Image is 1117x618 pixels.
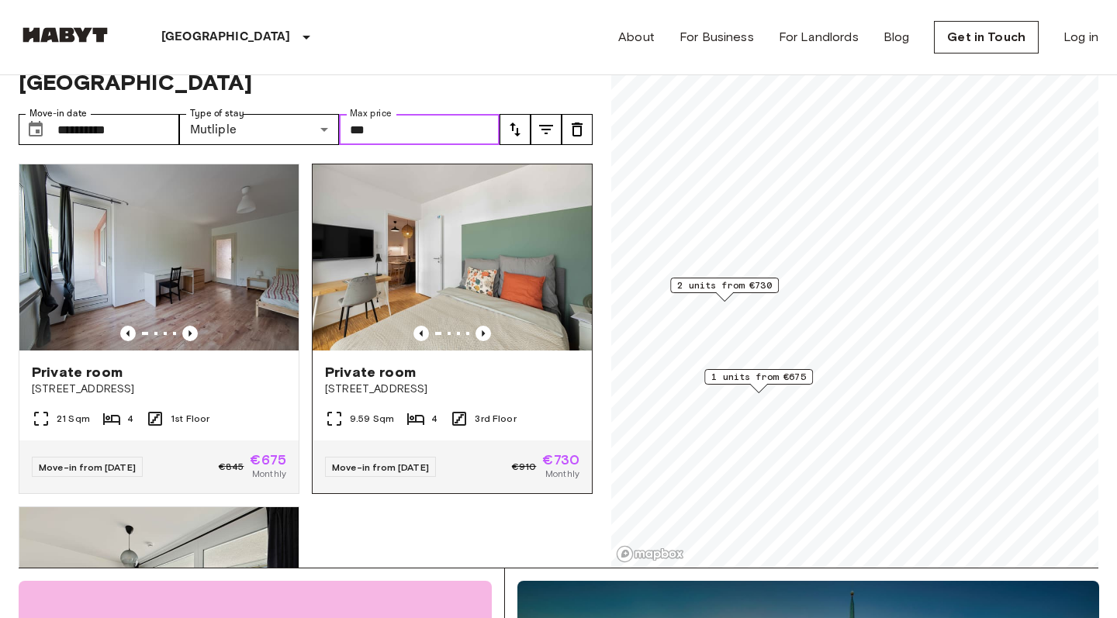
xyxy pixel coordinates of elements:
div: Map marker [704,369,813,393]
button: Previous image [476,326,491,341]
label: Max price [350,107,392,120]
span: Move-in from [DATE] [39,461,136,473]
a: Mapbox logo [616,545,684,563]
span: [STREET_ADDRESS] [325,382,579,397]
a: Get in Touch [934,21,1039,54]
label: Type of stay [190,107,244,120]
span: €675 [250,453,286,467]
span: 1st Floor [171,412,209,426]
button: Previous image [120,326,136,341]
span: 21 Sqm [57,412,90,426]
button: Choose date, selected date is 1 Oct 2025 [20,114,51,145]
span: 4 [431,412,437,426]
button: tune [562,114,593,145]
img: Marketing picture of unit DE-02-023-002-03HF [313,164,592,350]
span: 3rd Floor [475,412,516,426]
span: 1 units from €675 [711,370,806,384]
span: 2 units from €730 [677,278,772,292]
div: Mutliple [179,114,340,145]
span: 4 [127,412,133,426]
a: Log in [1063,28,1098,47]
span: Monthly [252,467,286,481]
a: For Landlords [779,28,859,47]
a: Marketing picture of unit DE-02-023-002-03HFPrevious imagePrevious imagePrivate room[STREET_ADDRE... [312,164,593,494]
button: Previous image [413,326,429,341]
span: €730 [542,453,579,467]
img: Marketing picture of unit DE-02-029-03M [19,164,299,350]
span: Private room [32,363,123,382]
p: [GEOGRAPHIC_DATA] [161,28,291,47]
label: Move-in date [29,107,87,120]
span: Private room [325,363,416,382]
a: Marketing picture of unit DE-02-029-03MPrevious imagePrevious imagePrivate room[STREET_ADDRESS]21... [19,164,299,494]
span: €910 [512,460,537,474]
a: About [618,28,655,47]
span: €845 [219,460,244,474]
a: For Business [680,28,754,47]
button: tune [500,114,531,145]
a: Blog [884,28,910,47]
span: Move-in from [DATE] [332,461,429,473]
span: 9.59 Sqm [350,412,394,426]
button: tune [531,114,562,145]
img: Habyt [19,27,112,43]
button: Previous image [182,326,198,341]
div: Map marker [670,278,779,302]
canvas: Map [611,24,1098,568]
span: Monthly [545,467,579,481]
span: [STREET_ADDRESS] [32,382,286,397]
